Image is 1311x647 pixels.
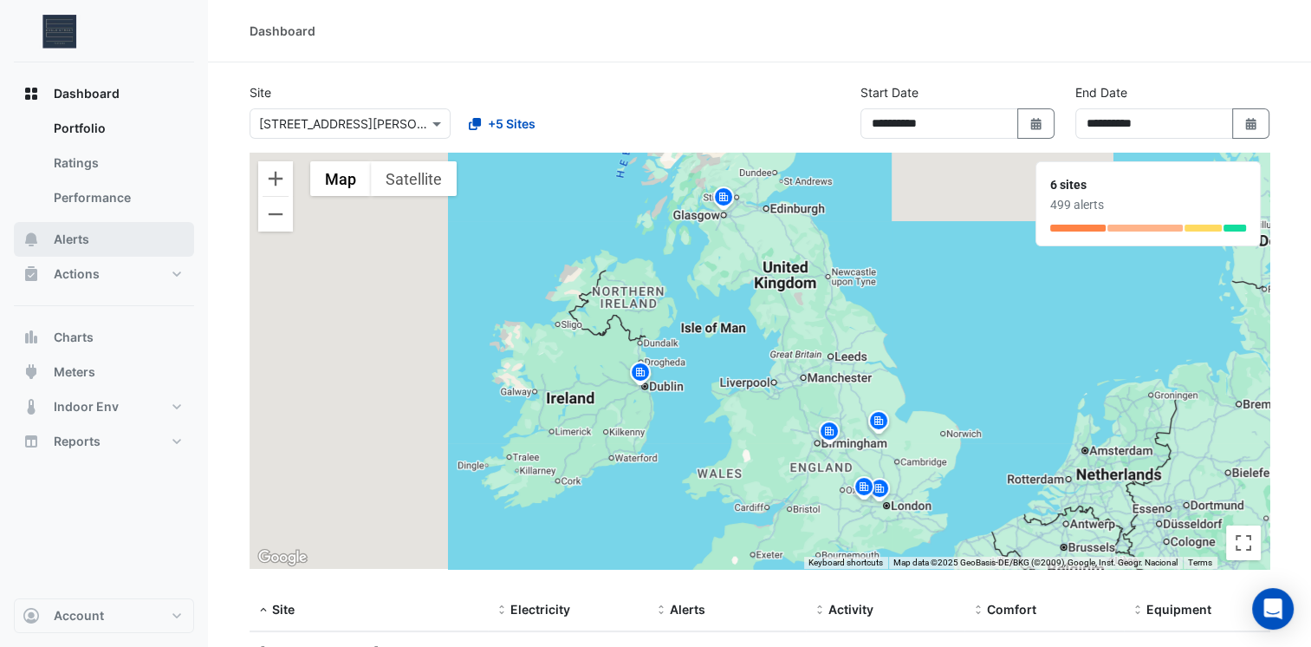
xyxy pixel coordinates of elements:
[987,602,1036,617] span: Comfort
[14,76,194,111] button: Dashboard
[14,257,194,291] button: Actions
[14,389,194,424] button: Indoor Env
[510,602,570,617] span: Electricity
[710,185,737,215] img: site-pin.svg
[865,408,892,439] img: site-pin.svg
[860,83,918,101] label: Start Date
[1146,602,1211,617] span: Equipment
[14,111,194,222] div: Dashboard
[14,320,194,355] button: Charts
[669,602,704,617] span: Alerts
[54,398,119,415] span: Indoor Env
[1050,196,1246,214] div: 499 alerts
[40,146,194,180] a: Ratings
[893,558,1178,567] span: Map data ©2025 GeoBasis-DE/BKG (©2009), Google, Inst. Geogr. Nacional
[54,231,89,248] span: Alerts
[272,602,295,617] span: Site
[371,161,457,196] button: Show satellite imagery
[815,419,843,449] img: site-pin.svg
[254,546,311,569] a: Open this area in Google Maps (opens a new window)
[1188,558,1212,567] a: Terms
[54,265,100,283] span: Actions
[40,111,194,146] a: Portfolio
[250,83,271,101] label: Site
[258,197,293,232] button: Zoom out
[23,329,40,346] app-icon: Charts
[1050,176,1246,194] div: 6 sites
[850,474,878,505] img: site-pin.svg
[310,161,371,196] button: Show street map
[23,363,40,381] app-icon: Meters
[14,222,194,257] button: Alerts
[458,108,547,139] button: +5 Sites
[488,114,535,133] span: +5 Sites
[23,265,40,283] app-icon: Actions
[1243,116,1259,131] fa-icon: Select Date
[54,85,120,102] span: Dashboard
[14,424,194,459] button: Reports
[1075,83,1127,101] label: End Date
[23,85,40,102] app-icon: Dashboard
[54,329,94,346] span: Charts
[626,360,654,390] img: site-pin.svg
[23,398,40,415] app-icon: Indoor Env
[54,433,101,450] span: Reports
[250,22,315,40] div: Dashboard
[1252,588,1294,630] div: Open Intercom Messenger
[54,363,95,381] span: Meters
[54,607,104,624] span: Account
[1226,526,1261,560] button: Toggle fullscreen view
[23,433,40,450] app-icon: Reports
[14,355,194,389] button: Meters
[1029,116,1044,131] fa-icon: Select Date
[808,557,883,569] button: Keyboard shortcuts
[40,180,194,215] a: Performance
[23,231,40,248] app-icon: Alerts
[258,161,293,196] button: Zoom in
[254,546,311,569] img: Google
[866,476,893,506] img: site-pin.svg
[21,14,99,49] img: Company Logo
[828,602,873,617] span: Activity
[14,598,194,633] button: Account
